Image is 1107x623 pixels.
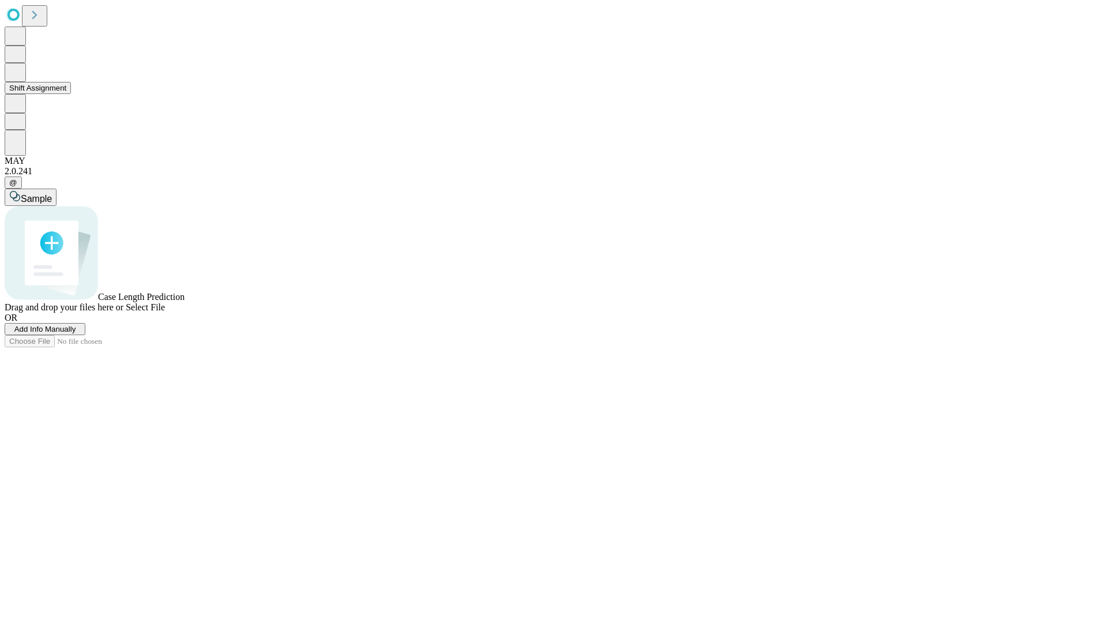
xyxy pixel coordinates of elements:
[5,189,57,206] button: Sample
[5,156,1102,166] div: MAY
[5,323,85,335] button: Add Info Manually
[126,302,165,312] span: Select File
[5,166,1102,177] div: 2.0.241
[5,177,22,189] button: @
[5,82,71,94] button: Shift Assignment
[21,194,52,204] span: Sample
[98,292,184,302] span: Case Length Prediction
[5,313,17,322] span: OR
[14,325,76,333] span: Add Info Manually
[9,178,17,187] span: @
[5,302,123,312] span: Drag and drop your files here or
